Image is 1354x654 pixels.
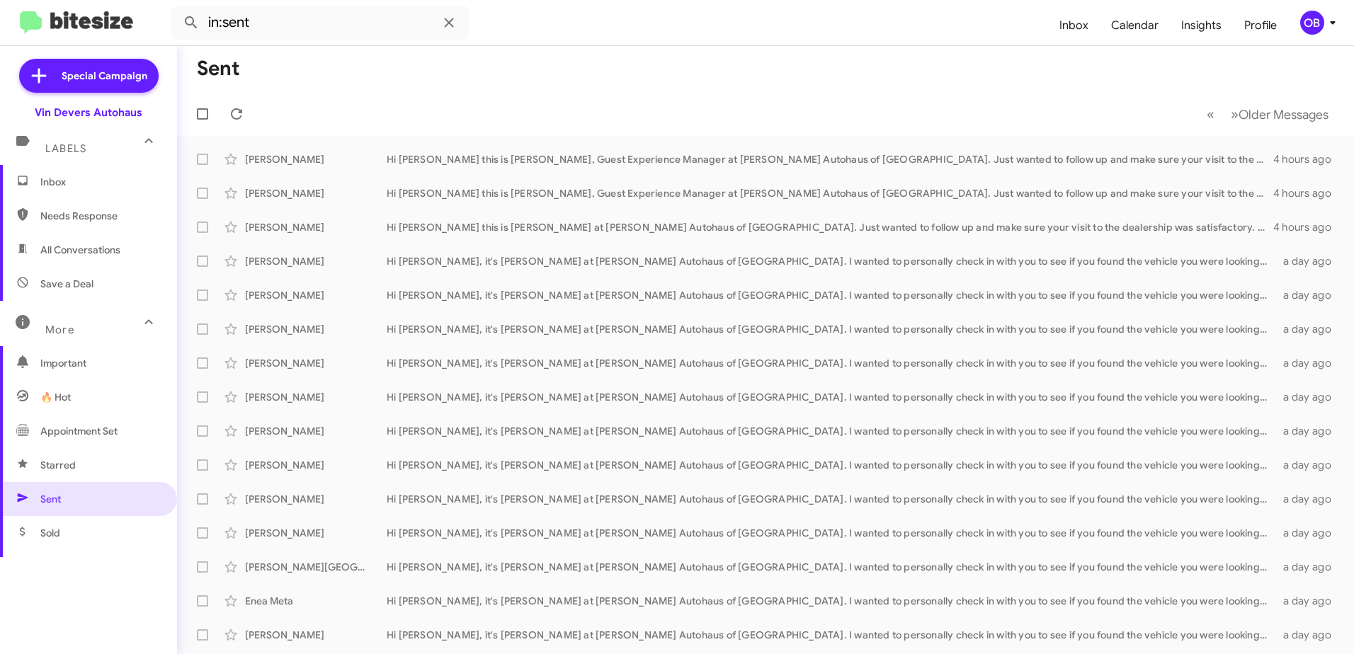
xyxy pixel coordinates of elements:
[1275,526,1343,540] div: a day ago
[387,220,1273,234] div: Hi [PERSON_NAME] this is [PERSON_NAME] at [PERSON_NAME] Autohaus of [GEOGRAPHIC_DATA]. Just wante...
[1100,5,1170,46] a: Calendar
[1275,594,1343,608] div: a day ago
[1048,5,1100,46] a: Inbox
[245,356,387,370] div: [PERSON_NAME]
[387,526,1275,540] div: Hi [PERSON_NAME], it's [PERSON_NAME] at [PERSON_NAME] Autohaus of [GEOGRAPHIC_DATA]. I wanted to ...
[1273,152,1343,166] div: 4 hours ago
[387,186,1273,200] div: Hi [PERSON_NAME] this is [PERSON_NAME], Guest Experience Manager at [PERSON_NAME] Autohaus of [GE...
[1273,220,1343,234] div: 4 hours ago
[245,322,387,336] div: [PERSON_NAME]
[40,356,161,370] span: Important
[1275,628,1343,642] div: a day ago
[245,288,387,302] div: [PERSON_NAME]
[62,69,147,83] span: Special Campaign
[245,560,387,574] div: [PERSON_NAME][GEOGRAPHIC_DATA]
[387,356,1275,370] div: Hi [PERSON_NAME], it's [PERSON_NAME] at [PERSON_NAME] Autohaus of [GEOGRAPHIC_DATA]. I wanted to ...
[245,152,387,166] div: [PERSON_NAME]
[40,209,161,223] span: Needs Response
[245,424,387,438] div: [PERSON_NAME]
[1300,11,1324,35] div: OB
[387,458,1275,472] div: Hi [PERSON_NAME], it's [PERSON_NAME] at [PERSON_NAME] Autohaus of [GEOGRAPHIC_DATA]. I wanted to ...
[387,390,1275,404] div: Hi [PERSON_NAME], it's [PERSON_NAME] at [PERSON_NAME] Autohaus of [GEOGRAPHIC_DATA]. I wanted to ...
[1199,100,1337,129] nav: Page navigation example
[40,424,118,438] span: Appointment Set
[245,390,387,404] div: [PERSON_NAME]
[1233,5,1288,46] a: Profile
[1207,105,1214,123] span: «
[387,152,1273,166] div: Hi [PERSON_NAME] this is [PERSON_NAME], Guest Experience Manager at [PERSON_NAME] Autohaus of [GE...
[387,560,1275,574] div: Hi [PERSON_NAME], it's [PERSON_NAME] at [PERSON_NAME] Autohaus of [GEOGRAPHIC_DATA]. I wanted to ...
[1275,322,1343,336] div: a day ago
[40,390,71,404] span: 🔥 Hot
[245,458,387,472] div: [PERSON_NAME]
[1170,5,1233,46] a: Insights
[1288,11,1338,35] button: OB
[40,243,120,257] span: All Conversations
[245,628,387,642] div: [PERSON_NAME]
[1275,424,1343,438] div: a day ago
[1275,560,1343,574] div: a day ago
[387,254,1275,268] div: Hi [PERSON_NAME], it's [PERSON_NAME] at [PERSON_NAME] Autohaus of [GEOGRAPHIC_DATA]. I wanted to ...
[245,594,387,608] div: Enea Meta
[1275,390,1343,404] div: a day ago
[387,492,1275,506] div: Hi [PERSON_NAME], it's [PERSON_NAME] at [PERSON_NAME] Autohaus of [GEOGRAPHIC_DATA]. I wanted to ...
[40,458,76,472] span: Starred
[1275,254,1343,268] div: a day ago
[245,526,387,540] div: [PERSON_NAME]
[45,142,86,155] span: Labels
[1275,458,1343,472] div: a day ago
[387,288,1275,302] div: Hi [PERSON_NAME], it's [PERSON_NAME] at [PERSON_NAME] Autohaus of [GEOGRAPHIC_DATA]. I wanted to ...
[1198,100,1223,129] button: Previous
[40,175,161,189] span: Inbox
[387,628,1275,642] div: Hi [PERSON_NAME], it's [PERSON_NAME] at [PERSON_NAME] Autohaus of [GEOGRAPHIC_DATA]. I wanted to ...
[1231,105,1239,123] span: »
[197,57,240,80] h1: Sent
[1275,288,1343,302] div: a day ago
[45,323,74,336] span: More
[245,254,387,268] div: [PERSON_NAME]
[1239,107,1329,122] span: Older Messages
[387,594,1275,608] div: Hi [PERSON_NAME], it's [PERSON_NAME] at [PERSON_NAME] Autohaus of [GEOGRAPHIC_DATA]. I wanted to ...
[19,59,159,93] a: Special Campaign
[40,277,93,291] span: Save a Deal
[387,424,1275,438] div: Hi [PERSON_NAME], it's [PERSON_NAME] at [PERSON_NAME] Autohaus of [GEOGRAPHIC_DATA]. I wanted to ...
[245,220,387,234] div: [PERSON_NAME]
[1275,356,1343,370] div: a day ago
[1275,492,1343,506] div: a day ago
[245,492,387,506] div: [PERSON_NAME]
[35,105,142,120] div: Vin Devers Autohaus
[1222,100,1337,129] button: Next
[1273,186,1343,200] div: 4 hours ago
[245,186,387,200] div: [PERSON_NAME]
[40,492,61,506] span: Sent
[387,322,1275,336] div: Hi [PERSON_NAME], it's [PERSON_NAME] at [PERSON_NAME] Autohaus of [GEOGRAPHIC_DATA]. I wanted to ...
[40,526,60,540] span: Sold
[171,6,469,40] input: Search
